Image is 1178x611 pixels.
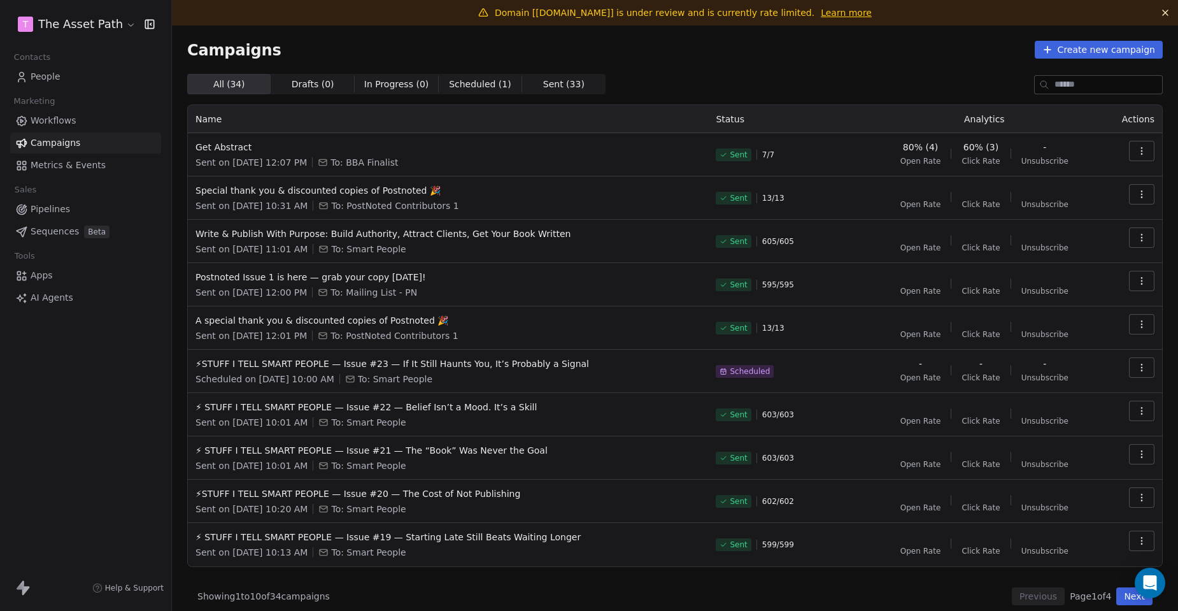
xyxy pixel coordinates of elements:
a: Metrics & Events [10,155,161,176]
span: Unsubscribe [1021,243,1068,253]
span: Sequences [31,225,79,238]
span: To: Smart People [331,546,406,559]
span: Open Rate [900,156,941,166]
span: 595 / 595 [762,280,794,290]
a: SequencesBeta [10,221,161,242]
span: Click Rate [962,373,1000,383]
span: Sent [730,410,747,420]
span: Unsubscribe [1021,329,1068,340]
span: Unsubscribe [1021,199,1068,210]
span: Help & Support [105,583,164,593]
span: ⚡ STUFF I TELL SMART PEOPLE — Issue #19 — Starting Late Still Beats Waiting Longer [195,531,700,543]
a: Pipelines [10,199,161,220]
th: Analytics [867,105,1101,133]
span: In Progress ( 0 ) [364,78,429,91]
span: Contacts [8,48,56,67]
span: People [31,70,60,83]
span: 13 / 13 [762,193,784,203]
span: Sales [9,180,42,199]
span: Open Rate [900,243,941,253]
span: Marketing [8,92,60,111]
span: 603 / 603 [762,453,794,463]
button: Next [1116,587,1153,605]
span: Sent on [DATE] 10:20 AM [195,503,308,515]
a: Help & Support [92,583,164,593]
span: Postnoted Issue 1 is here — grab your copy [DATE]! [195,271,700,284]
th: Status [708,105,867,133]
a: Learn more [821,6,872,19]
span: 599 / 599 [762,540,794,550]
span: - [919,357,922,370]
span: Click Rate [962,199,1000,210]
span: Tools [9,247,40,266]
span: 7 / 7 [762,150,774,160]
span: Unsubscribe [1021,546,1068,556]
span: Unsubscribe [1021,416,1068,426]
span: ⚡STUFF I TELL SMART PEOPLE — Issue #20 — The Cost of Not Publishing [195,487,700,500]
th: Actions [1101,105,1162,133]
span: Metrics & Events [31,159,106,172]
a: Apps [10,265,161,286]
th: Name [188,105,708,133]
span: Beta [84,226,110,238]
a: Workflows [10,110,161,131]
span: To: Smart People [358,373,432,385]
span: Open Rate [900,459,941,470]
span: Special thank you & discounted copies of Postnoted 🎉 [195,184,700,197]
div: Open Intercom Messenger [1135,568,1165,598]
span: Open Rate [900,503,941,513]
span: Open Rate [900,546,941,556]
span: 603 / 603 [762,410,794,420]
span: Click Rate [962,546,1000,556]
span: Unsubscribe [1021,503,1068,513]
span: 80% (4) [903,141,938,154]
span: Sent [730,323,747,333]
span: The Asset Path [38,16,123,32]
a: People [10,66,161,87]
span: Sent [730,150,747,160]
span: 13 / 13 [762,323,784,333]
span: Unsubscribe [1021,286,1068,296]
a: AI Agents [10,287,161,308]
span: Showing 1 to 10 of 34 campaigns [197,590,330,603]
span: T [23,18,29,31]
span: Sent on [DATE] 10:13 AM [195,546,308,559]
span: Campaigns [31,136,80,150]
span: Click Rate [962,286,1000,296]
span: - [1043,357,1046,370]
span: Open Rate [900,199,941,210]
span: Click Rate [962,416,1000,426]
span: To: PostNoted Contributors 1 [331,199,458,212]
span: Open Rate [900,329,941,340]
span: Campaigns [187,41,281,59]
span: ⚡STUFF I TELL SMART PEOPLE — Issue #23 — If It Still Haunts You, It’s Probably a Signal [195,357,700,370]
span: Click Rate [962,329,1000,340]
span: - [1043,141,1046,154]
button: Previous [1012,587,1065,605]
a: Campaigns [10,133,161,154]
span: Unsubscribe [1021,373,1068,383]
span: Sent ( 33 ) [543,78,585,91]
span: To: PostNoted Contributors 1 [330,329,458,342]
span: Sent [730,540,747,550]
span: Click Rate [962,459,1000,470]
span: Sent on [DATE] 10:01 AM [195,459,308,472]
span: Sent [730,236,747,247]
span: 605 / 605 [762,236,794,247]
span: Write & Publish With Purpose: Build Authority, Attract Clients, Get Your Book Written [195,227,700,240]
span: Unsubscribe [1021,156,1068,166]
span: Click Rate [962,243,1000,253]
span: A special thank you & discounted copies of Postnoted 🎉 [195,314,700,327]
span: Sent on [DATE] 12:01 PM [195,329,307,342]
span: Open Rate [900,416,941,426]
span: AI Agents [31,291,73,305]
span: ⚡ STUFF I TELL SMART PEOPLE — Issue #21 — The “Book” Was Never the Goal [195,444,700,457]
span: Sent on [DATE] 12:00 PM [195,286,307,299]
span: Scheduled [730,366,770,377]
span: To: Smart People [331,416,406,429]
span: Scheduled on [DATE] 10:00 AM [195,373,334,385]
span: Sent [730,453,747,463]
span: Page 1 of 4 [1070,590,1111,603]
span: Workflows [31,114,76,127]
span: Sent on [DATE] 12:07 PM [195,156,307,169]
